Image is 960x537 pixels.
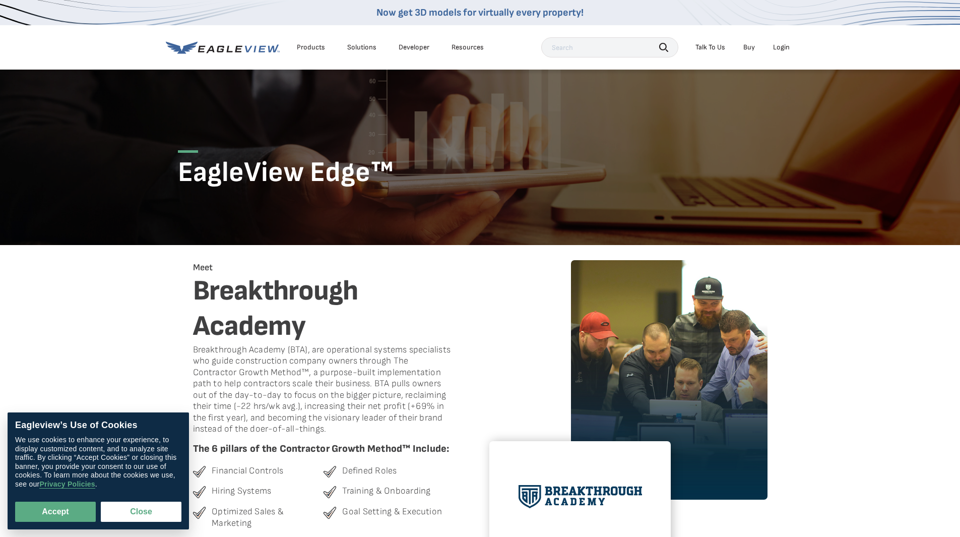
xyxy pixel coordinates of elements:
[571,260,767,500] img: Breakthrough Academy Training
[342,486,430,499] span: Training & Onboarding
[399,43,429,52] a: Developer
[15,436,181,489] div: We use cookies to enhance your experience, to display customized content, and to analyze site tra...
[193,443,455,455] span: The 6 pillars of the Contractor Growth Method™ Include:
[15,420,181,431] div: Eagleview’s Use of Cookies
[212,465,283,479] span: Financial Controls
[773,43,790,52] div: Login
[695,43,725,52] div: Talk To Us
[297,43,325,52] div: Products
[347,43,376,52] div: Solutions
[452,43,484,52] div: Resources
[541,37,678,57] input: Search
[212,486,271,499] span: Hiring Systems
[15,502,96,522] button: Accept
[193,274,455,344] h2: Breakthrough Academy
[101,502,181,522] button: Close
[342,465,397,479] span: Defined Roles
[39,481,95,489] a: Privacy Policies
[212,506,324,529] span: Optimized Sales & Marketing
[193,262,213,273] span: Meet
[376,7,584,19] a: Now get 3D models for virtually every property!
[743,43,755,52] a: Buy
[193,344,455,435] p: Breakthrough Academy (BTA), are operational systems specialists who guide construction company ow...
[342,506,442,529] span: Goal Setting & Execution
[178,150,783,191] h1: EagleView Edge™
